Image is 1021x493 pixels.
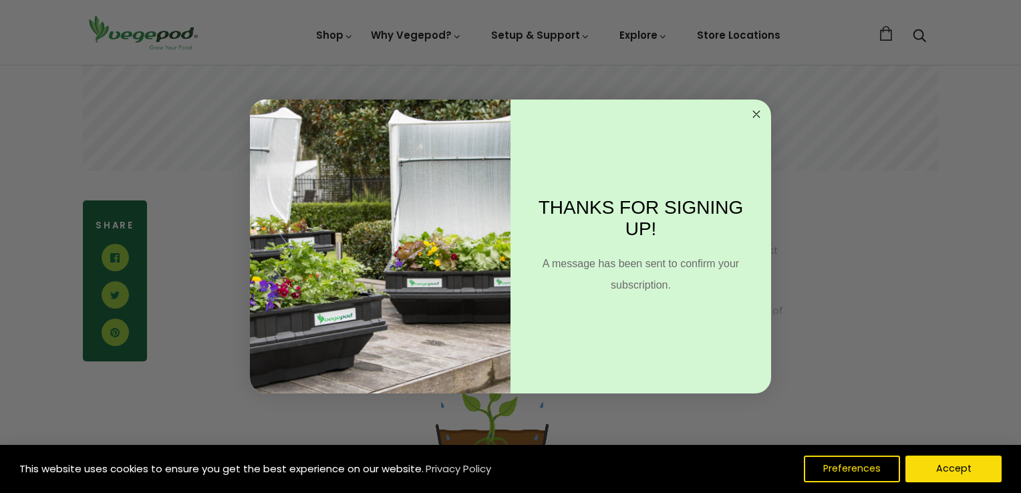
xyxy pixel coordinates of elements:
span: A message has been sent to confirm your subscription. [543,258,739,291]
img: d2757983-e1a7-4cc7-a1bb-b99d7a4c3409.jpeg [250,100,510,393]
button: Preferences [804,456,900,482]
button: Accept [905,456,1002,482]
button: Close dialog [748,106,764,122]
span: This website uses cookies to ensure you get the best experience on our website. [19,462,424,476]
a: Privacy Policy (opens in a new tab) [424,457,493,481]
span: THANKS FOR SIGNING UP! [539,197,743,239]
